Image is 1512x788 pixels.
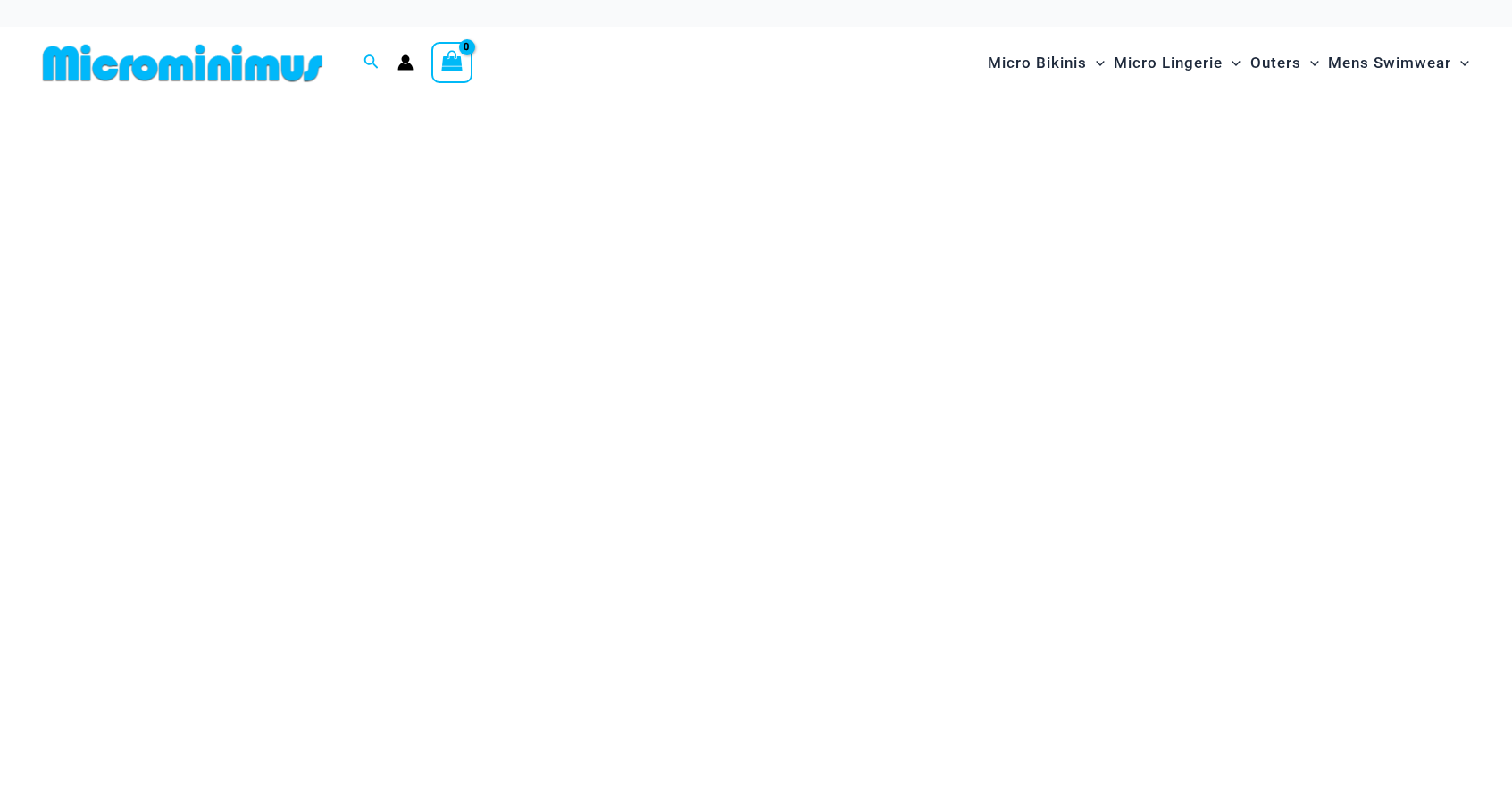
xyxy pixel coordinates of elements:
span: Menu Toggle [1223,40,1241,86]
a: Mens SwimwearMenu ToggleMenu Toggle [1324,36,1474,90]
a: Micro BikinisMenu ToggleMenu Toggle [983,36,1109,90]
span: Micro Lingerie [1114,40,1223,86]
a: OutersMenu ToggleMenu Toggle [1246,36,1324,90]
span: Outers [1250,40,1301,86]
span: Menu Toggle [1301,40,1319,86]
a: View Shopping Cart, empty [431,42,472,83]
a: Micro LingerieMenu ToggleMenu Toggle [1109,36,1245,90]
a: Search icon link [363,52,380,74]
span: Menu Toggle [1451,40,1469,86]
img: MM SHOP LOGO FLAT [36,43,330,83]
span: Micro Bikinis [988,40,1087,86]
a: Account icon link [397,54,414,71]
span: Menu Toggle [1087,40,1105,86]
span: Mens Swimwear [1328,40,1451,86]
nav: Site Navigation [981,33,1476,93]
